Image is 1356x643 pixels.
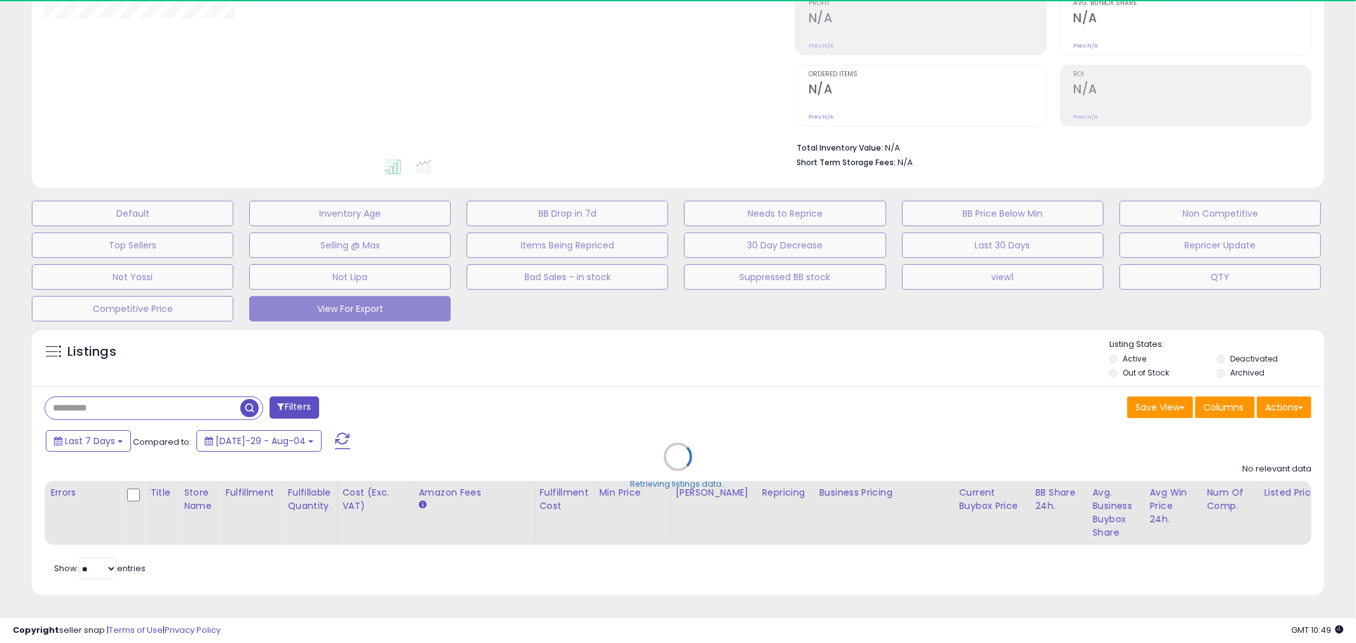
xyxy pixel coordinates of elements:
[467,264,668,290] button: Bad Sales - in stock
[1074,113,1099,121] small: Prev: N/A
[249,296,451,321] button: View For Export
[249,233,451,258] button: Selling @ Max
[1120,201,1321,226] button: Non Competitive
[32,264,233,290] button: Not Yossi
[32,233,233,258] button: Top Sellers
[467,201,668,226] button: BB Drop in 7d
[1074,11,1311,28] h2: N/A
[684,233,886,258] button: 30 Day Decrease
[902,233,1104,258] button: Last 30 Days
[109,624,163,636] a: Terms of Use
[809,71,1046,78] span: Ordered Items
[249,264,451,290] button: Not Lipa
[1074,42,1099,50] small: Prev: N/A
[902,201,1104,226] button: BB Price Below Min
[684,264,886,290] button: Suppressed BB stock
[13,625,221,637] div: seller snap | |
[165,624,221,636] a: Privacy Policy
[249,201,451,226] button: Inventory Age
[1074,82,1311,99] h2: N/A
[32,296,233,321] button: Competitive Price
[809,42,833,50] small: Prev: N/A
[13,624,59,636] strong: Copyright
[809,113,833,121] small: Prev: N/A
[32,201,233,226] button: Default
[1291,624,1343,636] span: 2025-08-12 10:49 GMT
[467,233,668,258] button: Items Being Repriced
[797,142,883,153] b: Total Inventory Value:
[902,264,1104,290] button: view1
[809,82,1046,99] h2: N/A
[797,139,1302,154] li: N/A
[1120,233,1321,258] button: Repricer Update
[631,479,726,491] div: Retrieving listings data..
[1120,264,1321,290] button: QTY
[1074,71,1311,78] span: ROI
[809,11,1046,28] h2: N/A
[797,157,896,168] b: Short Term Storage Fees:
[898,156,913,168] span: N/A
[684,201,886,226] button: Needs to Reprice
